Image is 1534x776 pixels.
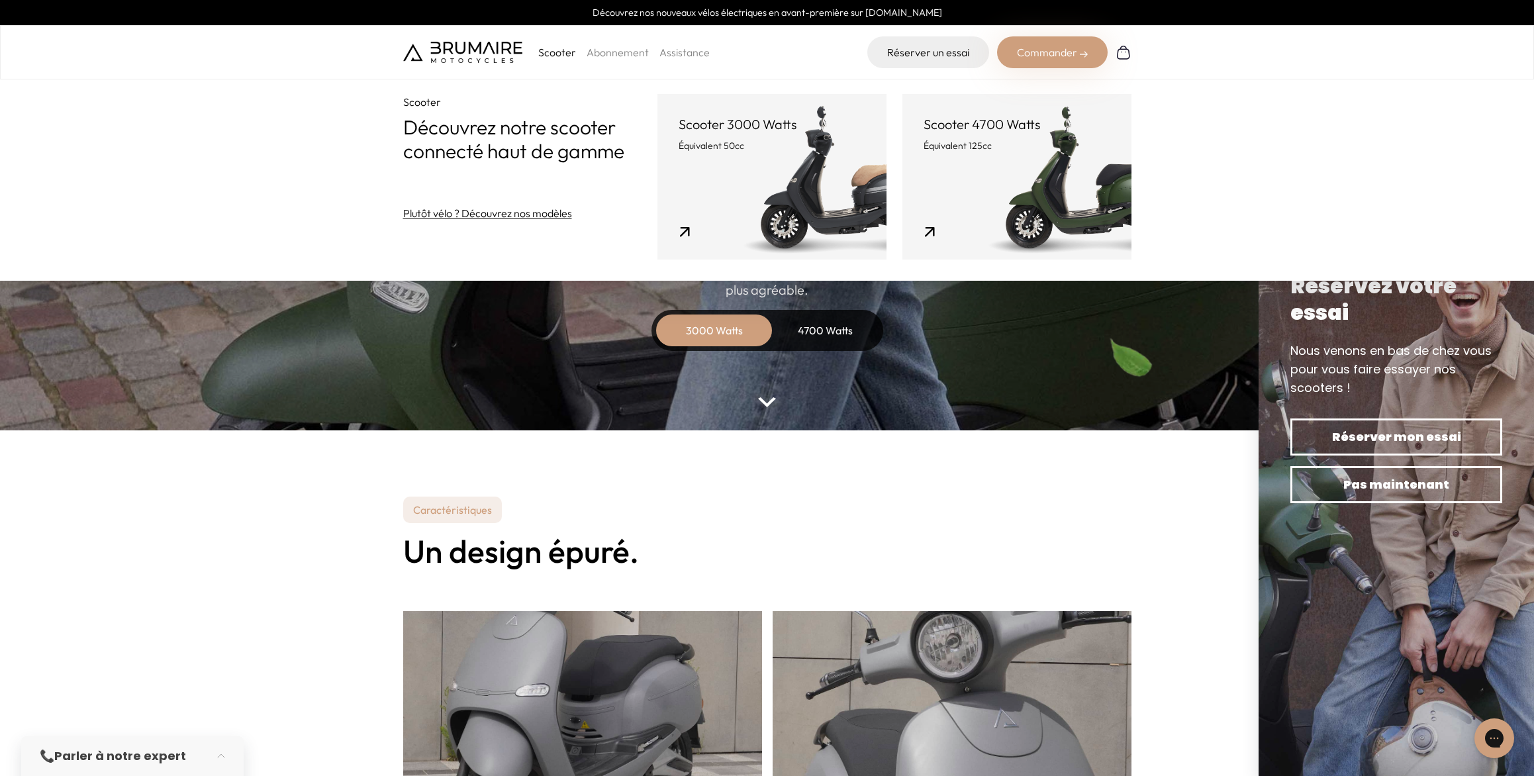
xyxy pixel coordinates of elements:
div: 4700 Watts [773,315,879,346]
iframe: Gorgias live chat messenger [1468,714,1521,763]
a: Scooter 3000 Watts Équivalent 50cc [657,94,887,260]
p: Équivalent 125cc [924,139,1110,152]
a: Abonnement [587,46,649,59]
div: 3000 Watts [661,315,767,346]
p: Scooter [403,94,657,110]
img: Panier [1116,44,1131,60]
p: Scooter 3000 Watts [679,115,865,134]
div: Commander [997,36,1108,68]
h2: Un design épuré. [403,534,1131,569]
p: Équivalent 50cc [679,139,865,152]
img: right-arrow-2.png [1080,50,1088,58]
a: Scooter 4700 Watts Équivalent 125cc [902,94,1131,260]
p: Découvrez notre scooter connecté haut de gamme [403,115,657,163]
p: Scooter [538,44,576,60]
a: Assistance [659,46,710,59]
a: Plutôt vélo ? Découvrez nos modèles [403,205,572,221]
img: Brumaire Motocycles [403,42,522,63]
img: arrow-bottom.png [758,397,775,407]
p: Caractéristiques [403,497,502,523]
a: Réserver un essai [867,36,989,68]
p: Scooter 4700 Watts [924,115,1110,134]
